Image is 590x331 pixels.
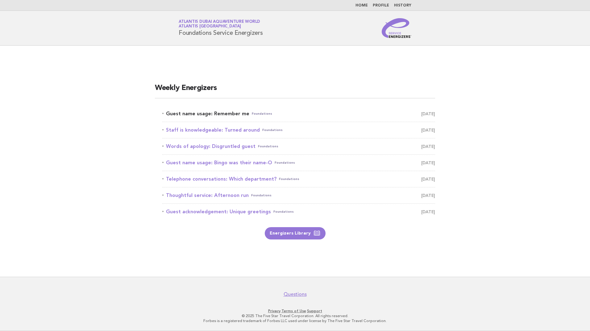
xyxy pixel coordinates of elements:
span: Foundations [279,175,299,183]
span: [DATE] [421,158,435,167]
span: Foundations [252,109,272,118]
a: Energizers Library [265,227,326,239]
h1: Foundations Service Energizers [179,20,263,36]
span: [DATE] [421,142,435,151]
span: Atlantis [GEOGRAPHIC_DATA] [179,25,241,29]
a: Guest name usage: Bingo was their name-OFoundations [DATE] [162,158,435,167]
a: Staff is knowledgeable: Turned aroundFoundations [DATE] [162,126,435,134]
a: Telephone conversations: Which department?Foundations [DATE] [162,175,435,183]
a: Guest name usage: Remember meFoundations [DATE] [162,109,435,118]
span: [DATE] [421,191,435,200]
a: Atlantis Dubai Aquaventure WorldAtlantis [GEOGRAPHIC_DATA] [179,20,260,28]
a: Home [355,4,368,7]
span: [DATE] [421,126,435,134]
span: Foundations [258,142,278,151]
a: Words of apology: Disgruntled guestFoundations [DATE] [162,142,435,151]
a: Profile [373,4,389,7]
p: © 2025 The Five Star Travel Corporation. All rights reserved. [106,313,484,318]
span: Foundations [262,126,283,134]
h2: Weekly Energizers [155,83,435,98]
a: History [394,4,411,7]
a: Thoughtful service: Afternoon runFoundations [DATE] [162,191,435,200]
a: Support [307,309,322,313]
a: Questions [284,291,307,297]
span: Foundations [251,191,272,200]
span: [DATE] [421,109,435,118]
span: Foundations [275,158,295,167]
img: Service Energizers [382,18,411,38]
a: Privacy [268,309,280,313]
p: · · [106,309,484,313]
a: Guest acknowledgement: Unique greetingsFoundations [DATE] [162,207,435,216]
span: [DATE] [421,175,435,183]
a: Terms of Use [281,309,306,313]
span: [DATE] [421,207,435,216]
span: Foundations [273,207,294,216]
p: Forbes is a registered trademark of Forbes LLC used under license by The Five Star Travel Corpora... [106,318,484,323]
